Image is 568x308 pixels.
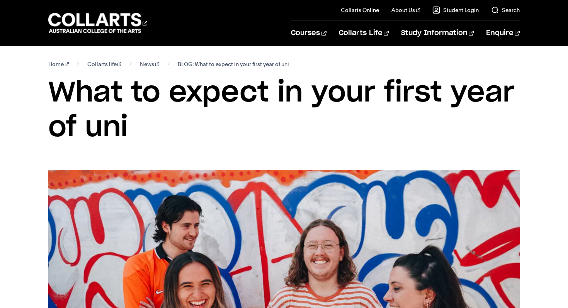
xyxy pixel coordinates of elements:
[486,20,520,46] a: Enquire
[178,59,289,69] span: BLOG: What to expect in your first year of uni
[48,76,520,145] h1: What to expect in your first year of uni
[140,59,159,69] a: News
[391,6,420,14] a: About Us
[341,6,379,14] a: Collarts Online
[48,12,147,34] div: Go to homepage
[87,59,122,69] a: Collarts life
[339,20,389,46] a: Collarts Life
[432,6,479,14] a: Student Login
[401,20,474,46] a: Study Information
[48,59,69,69] a: Home
[291,20,326,46] a: Courses
[491,6,520,14] a: Search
